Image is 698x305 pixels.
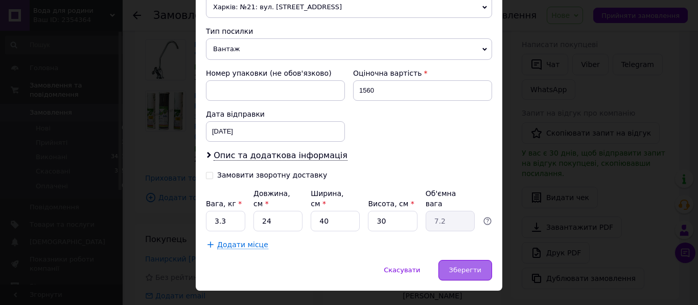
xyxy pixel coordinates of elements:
[368,200,414,208] label: Висота, см
[253,189,290,208] label: Довжина, см
[217,241,268,249] span: Додати місце
[217,171,327,180] div: Замовити зворотну доставку
[353,68,492,78] div: Оціночна вартість
[206,27,253,35] span: Тип посилки
[206,68,345,78] div: Номер упаковки (не обов'язково)
[384,266,420,274] span: Скасувати
[426,188,475,209] div: Об'ємна вага
[206,38,492,60] span: Вантаж
[449,266,481,274] span: Зберегти
[206,109,345,119] div: Дата відправки
[214,150,347,161] span: Опис та додаткова інформація
[206,200,242,208] label: Вага, кг
[311,189,343,208] label: Ширина, см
